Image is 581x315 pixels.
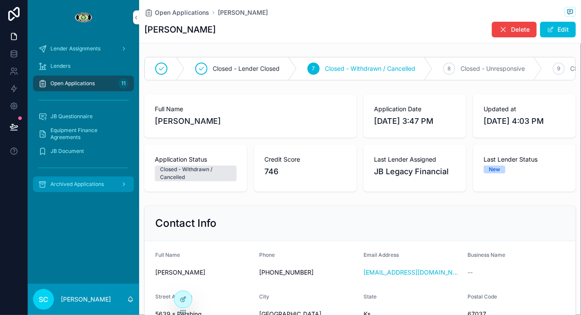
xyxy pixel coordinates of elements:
[155,268,253,277] span: [PERSON_NAME]
[484,155,565,164] span: Last Lender Status
[468,293,498,300] span: Postal Code
[155,252,180,258] span: Full Name
[33,58,134,74] a: Lenders
[39,294,48,305] span: SC
[540,22,576,37] button: Edit
[260,252,275,258] span: Phone
[374,115,456,127] span: [DATE] 3:47 PM
[74,10,92,24] img: App logo
[160,166,231,181] div: Closed - Withdrawn / Cancelled
[28,35,139,203] div: scrollable content
[50,181,104,188] span: Archived Applications
[144,8,209,17] a: Open Applications
[312,65,315,72] span: 7
[33,176,134,192] a: Archived Applications
[213,64,280,73] span: Closed - Lender Closed
[374,105,456,113] span: Application Date
[50,127,125,141] span: Equipment Finance Agreements
[155,293,192,300] span: Street Address
[364,252,399,258] span: Email Address
[50,148,84,155] span: JB Document
[33,143,134,159] a: JB Document
[264,155,346,164] span: Credit Score
[61,295,111,304] p: [PERSON_NAME]
[461,64,525,73] span: Closed - Unresponsive
[260,293,270,300] span: City
[558,65,561,72] span: 9
[264,166,346,178] span: 746
[50,80,95,87] span: Open Applications
[33,109,134,124] a: JB Questionnaire
[260,268,357,277] span: [PHONE_NUMBER]
[484,115,565,127] span: [DATE] 4:03 PM
[144,23,216,36] h1: [PERSON_NAME]
[511,25,530,34] span: Delete
[325,64,415,73] span: Closed - Withdrawn / Cancelled
[155,115,346,127] span: [PERSON_NAME]
[50,45,100,52] span: Lender Assignments
[374,155,456,164] span: Last Lender Assigned
[155,105,346,113] span: Full Name
[374,166,456,178] span: JB Legacy Financial
[155,155,237,164] span: Application Status
[492,22,537,37] button: Delete
[33,41,134,56] a: Lender Assignments
[468,252,506,258] span: Business Name
[155,216,217,230] h2: Contact Info
[468,268,473,277] span: --
[50,63,70,70] span: Lenders
[155,8,209,17] span: Open Applications
[33,76,134,91] a: Open Applications11
[118,78,129,89] div: 11
[50,113,93,120] span: JB Questionnaire
[218,8,268,17] a: [PERSON_NAME]
[448,65,451,72] span: 8
[364,268,461,277] a: [EMAIL_ADDRESS][DOMAIN_NAME]
[484,105,565,113] span: Updated at
[364,293,377,300] span: State
[33,126,134,142] a: Equipment Finance Agreements
[489,166,500,173] div: New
